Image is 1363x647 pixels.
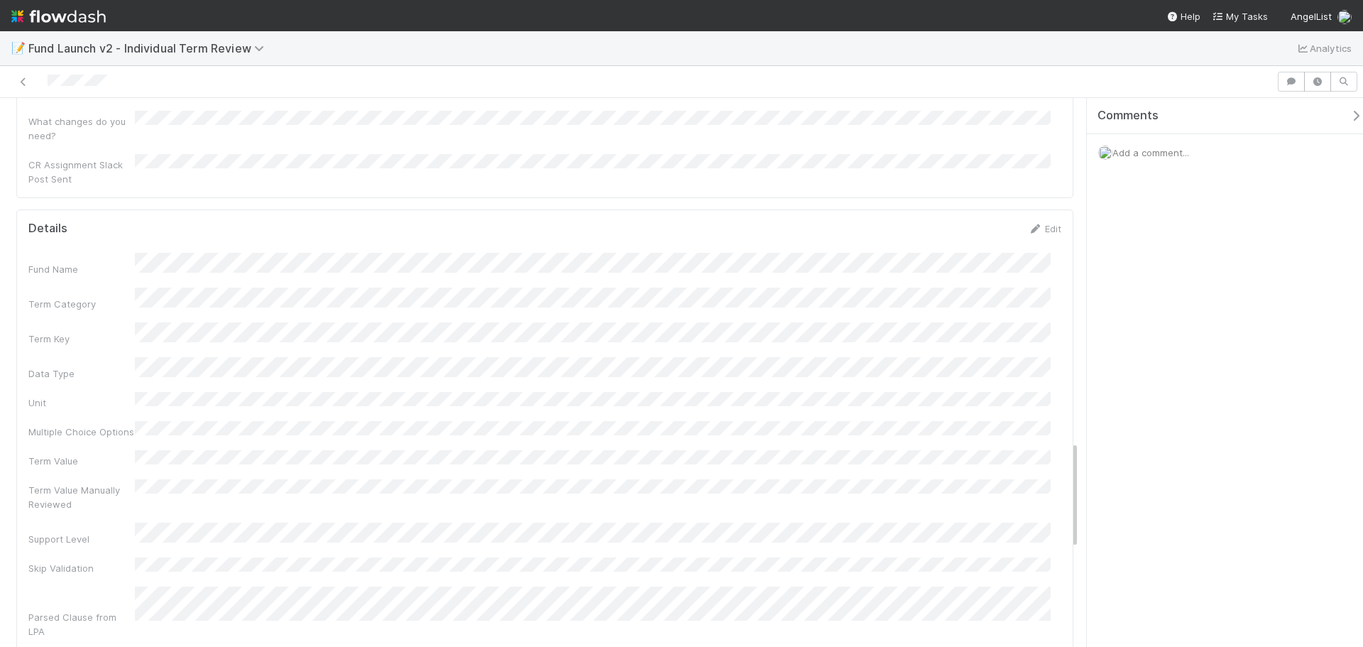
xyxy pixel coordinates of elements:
[28,41,271,55] span: Fund Launch v2 - Individual Term Review
[1097,109,1159,123] span: Comments
[28,332,135,346] div: Term Key
[1212,11,1268,22] span: My Tasks
[28,114,135,143] div: What changes do you need?
[11,4,106,28] img: logo-inverted-e16ddd16eac7371096b0.svg
[1212,9,1268,23] a: My Tasks
[1291,11,1332,22] span: AngelList
[28,158,135,186] div: CR Assignment Slack Post Sent
[28,425,135,439] div: Multiple Choice Options
[1112,147,1189,158] span: Add a comment...
[28,454,135,468] div: Term Value
[1098,146,1112,160] img: avatar_ba76ddef-3fd0-4be4-9bc3-126ad567fcd5.png
[11,42,26,54] span: 📝
[28,222,67,236] h5: Details
[28,532,135,546] div: Support Level
[28,262,135,276] div: Fund Name
[28,396,135,410] div: Unit
[28,610,135,638] div: Parsed Clause from LPA
[1166,9,1200,23] div: Help
[28,561,135,575] div: Skip Validation
[1296,40,1352,57] a: Analytics
[28,297,135,311] div: Term Category
[1028,223,1061,234] a: Edit
[1337,10,1352,24] img: avatar_ba76ddef-3fd0-4be4-9bc3-126ad567fcd5.png
[28,483,135,511] div: Term Value Manually Reviewed
[28,366,135,381] div: Data Type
